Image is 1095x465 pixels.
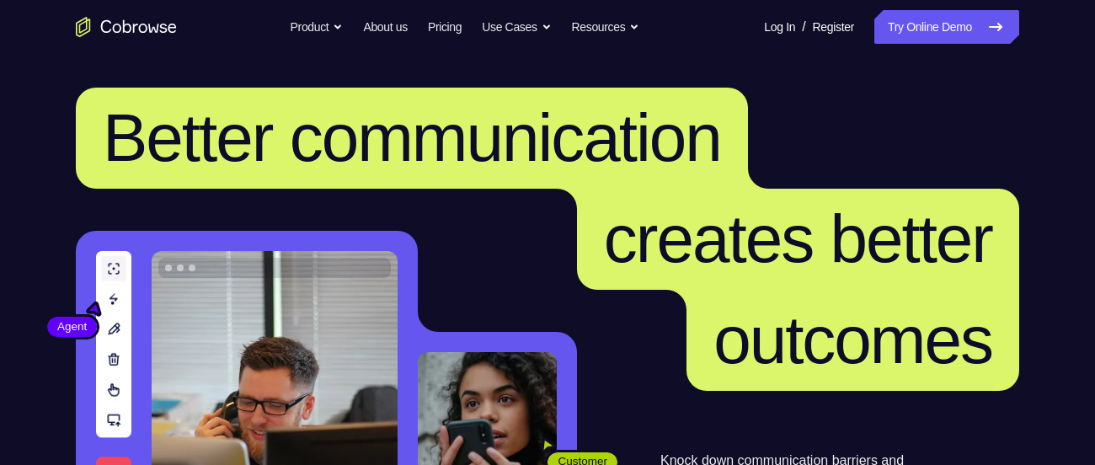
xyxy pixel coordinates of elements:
[813,10,854,44] a: Register
[428,10,462,44] a: Pricing
[713,302,992,377] span: outcomes
[802,17,805,37] span: /
[482,10,551,44] button: Use Cases
[604,201,992,276] span: creates better
[363,10,407,44] a: About us
[764,10,795,44] a: Log In
[572,10,640,44] button: Resources
[874,10,1019,44] a: Try Online Demo
[103,100,721,175] span: Better communication
[76,17,177,37] a: Go to the home page
[291,10,344,44] button: Product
